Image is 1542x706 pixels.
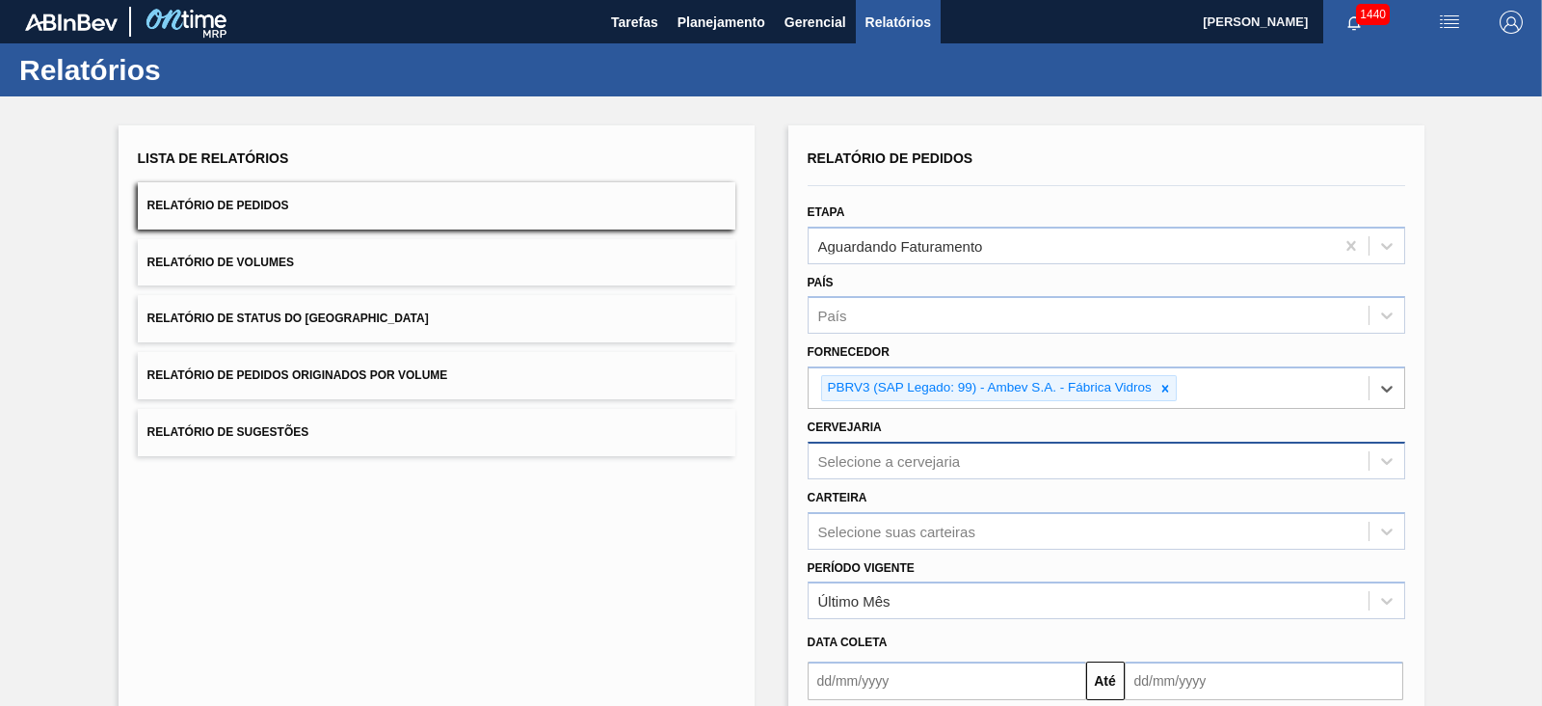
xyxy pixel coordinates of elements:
span: Relatório de Volumes [147,256,294,269]
span: Relatório de Pedidos [147,199,289,212]
h1: Relatórios [19,59,361,81]
div: Selecione a cervejaria [818,452,961,469]
input: dd/mm/yyyy [808,662,1086,700]
label: Etapa [808,205,845,219]
span: Relatório de Sugestões [147,425,309,439]
span: Relatório de Pedidos Originados por Volume [147,368,448,382]
label: Cervejaria [808,421,882,434]
button: Até [1086,662,1125,700]
img: userActions [1438,11,1461,34]
span: Tarefas [611,11,658,34]
button: Relatório de Volumes [138,239,735,286]
button: Relatório de Sugestões [138,409,735,456]
div: Aguardando Faturamento [818,237,983,254]
button: Relatório de Status do [GEOGRAPHIC_DATA] [138,295,735,342]
div: País [818,308,847,324]
span: Planejamento [678,11,765,34]
span: Lista de Relatórios [138,150,289,166]
span: Gerencial [784,11,846,34]
button: Relatório de Pedidos Originados por Volume [138,352,735,399]
span: Relatório de Status do [GEOGRAPHIC_DATA] [147,312,429,325]
div: Selecione suas carteiras [818,523,975,539]
input: dd/mm/yyyy [1125,662,1403,700]
div: PBRV3 (SAP Legado: 99) - Ambev S.A. - Fábrica Vidros [822,376,1155,400]
span: Relatório de Pedidos [808,150,973,166]
span: Relatórios [865,11,931,34]
label: País [808,276,834,289]
label: Fornecedor [808,345,890,359]
button: Notificações [1323,9,1385,36]
button: Relatório de Pedidos [138,182,735,230]
span: Data coleta [808,636,888,649]
img: Logout [1500,11,1523,34]
div: Último Mês [818,593,891,610]
img: TNhmsLtSVTkK8tSr43FrP2fwEKptu5GPRR3wAAAABJRU5ErkJggg== [25,14,118,31]
label: Carteira [808,491,867,504]
label: Período Vigente [808,561,915,575]
span: 1440 [1356,4,1390,25]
